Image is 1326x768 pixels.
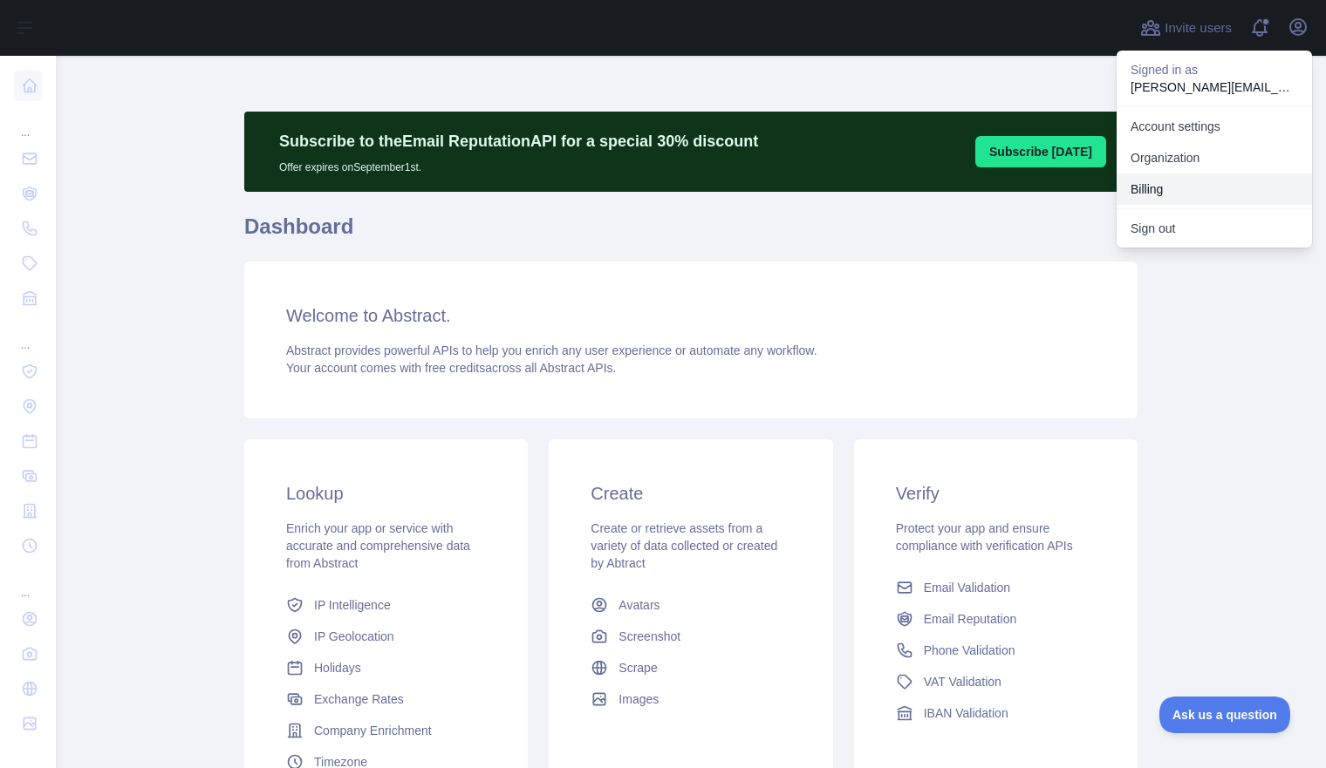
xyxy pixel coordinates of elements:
span: Holidays [314,659,361,676]
h3: Verify [896,481,1096,506]
span: Your account comes with across all Abstract APIs. [286,361,616,375]
span: Enrich your app or service with accurate and comprehensive data from Abstract [286,521,470,570]
a: Email Validation [889,572,1103,603]
span: Phone Validation [924,642,1015,659]
button: Invite users [1137,14,1235,42]
span: Email Reputation [924,610,1017,628]
span: IBAN Validation [924,704,1008,722]
a: Account settings [1117,111,1312,142]
span: Scrape [619,659,657,676]
span: VAT Validation [924,673,1001,690]
p: Signed in as [1131,61,1298,78]
a: Scrape [584,652,797,683]
div: ... [14,317,42,352]
span: Company Enrichment [314,722,432,739]
a: Images [584,683,797,715]
h3: Welcome to Abstract. [286,303,1096,328]
span: Protect your app and ensure compliance with verification APIs [896,521,1073,553]
span: Invite users [1165,18,1232,38]
button: Sign out [1117,213,1312,244]
span: Exchange Rates [314,690,404,708]
a: Screenshot [584,621,797,652]
span: IP Geolocation [314,628,394,645]
a: Phone Validation [889,635,1103,666]
span: Images [619,690,659,708]
p: [PERSON_NAME][EMAIL_ADDRESS][DOMAIN_NAME] [1131,78,1298,96]
a: Exchange Rates [279,683,493,715]
a: Email Reputation [889,603,1103,635]
button: Subscribe [DATE] [975,136,1106,167]
h3: Create [591,481,790,506]
h1: Dashboard [244,213,1138,255]
iframe: Toggle Customer Support [1159,697,1291,733]
a: Company Enrichment [279,715,493,746]
a: VAT Validation [889,666,1103,697]
a: Avatars [584,589,797,621]
h3: Lookup [286,481,486,506]
button: Billing [1117,173,1312,205]
p: Subscribe to the Email Reputation API for a special 30 % discount [279,129,758,153]
p: Offer expires on September 1st. [279,153,758,174]
a: IBAN Validation [889,697,1103,729]
span: Abstract provides powerful APIs to help you enrich any user experience or automate any workflow. [286,343,817,357]
div: ... [14,105,42,139]
span: free credits [425,361,485,375]
a: Holidays [279,652,493,683]
a: IP Geolocation [279,621,493,652]
span: Create or retrieve assets from a variety of data collected or created by Abtract [591,521,777,570]
div: ... [14,565,42,600]
span: Screenshot [619,628,680,645]
a: IP Intelligence [279,589,493,621]
span: Avatars [619,596,660,614]
a: Organization [1117,142,1312,173]
span: Email Validation [924,579,1010,596]
span: IP Intelligence [314,596,391,614]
